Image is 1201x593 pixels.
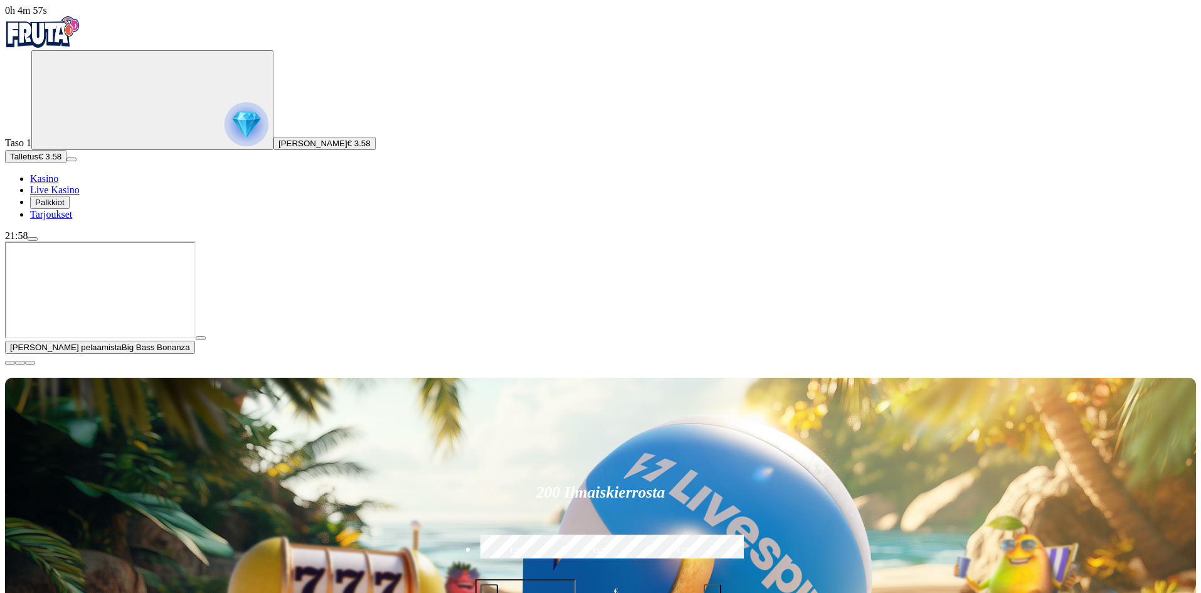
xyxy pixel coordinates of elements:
[5,242,196,338] iframe: Big Bass Bonanza
[347,139,371,148] span: € 3.58
[5,16,1196,220] nav: Primary
[35,198,65,207] span: Palkkiot
[646,533,724,569] label: €250
[5,341,195,354] button: [PERSON_NAME] pelaamistaBig Bass Bonanza
[30,184,80,195] a: Live Kasino
[5,230,28,241] span: 21:58
[477,533,555,569] label: €50
[31,50,273,150] button: reward progress
[273,137,376,150] button: [PERSON_NAME]€ 3.58
[5,137,31,148] span: Taso 1
[28,237,38,241] button: menu
[30,209,72,220] a: Tarjoukset
[196,336,206,340] button: play icon
[5,361,15,365] button: close icon
[66,158,77,161] button: menu
[225,102,268,146] img: reward progress
[5,5,47,16] span: user session time
[30,196,70,209] button: Palkkiot
[278,139,347,148] span: [PERSON_NAME]
[15,361,25,365] button: chevron-down icon
[5,150,66,163] button: Talletusplus icon€ 3.58
[25,361,35,365] button: fullscreen icon
[5,173,1196,220] nav: Main menu
[30,173,58,184] a: Kasino
[38,152,61,161] span: € 3.58
[10,152,38,161] span: Talletus
[561,533,639,569] label: €150
[5,16,80,48] img: Fruta
[122,343,190,352] span: Big Bass Bonanza
[5,39,80,50] a: Fruta
[10,343,122,352] span: [PERSON_NAME] pelaamista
